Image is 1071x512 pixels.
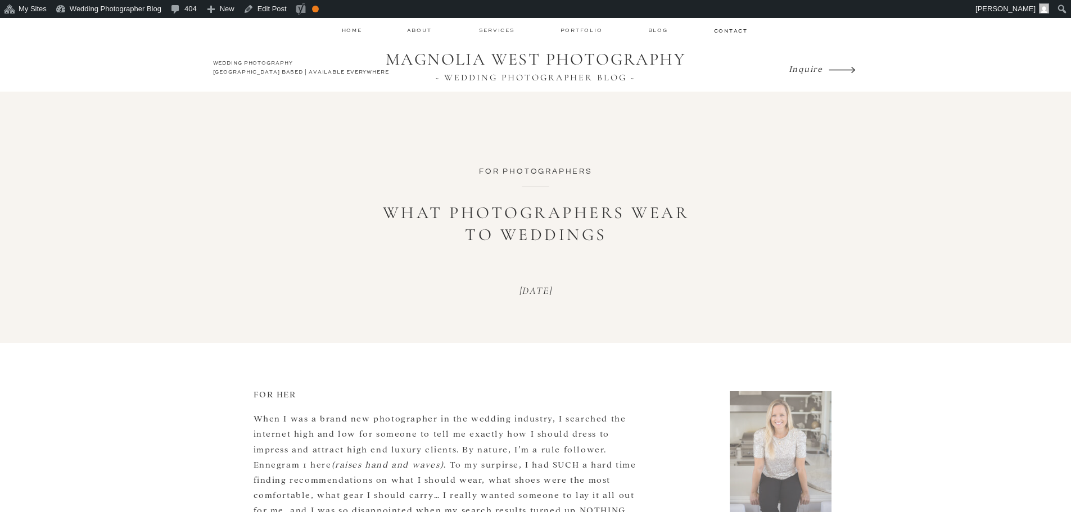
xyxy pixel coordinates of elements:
em: (raises hand and waves) [332,459,444,469]
a: ~ WEDDING PHOTOGRAPHER BLOG ~ [378,73,693,83]
h2: WEDDING PHOTOGRAPHY [GEOGRAPHIC_DATA] BASED | AVAILABLE EVERYWHERE [213,59,392,79]
a: For Photographers [479,167,593,175]
a: Portfolio [561,26,605,34]
i: Inquire [789,63,823,74]
h1: What Photographers Wear to Weddings [368,202,705,246]
a: Inquire [789,61,826,76]
p: [DATE] [466,285,606,297]
a: MAGNOLIA WEST PHOTOGRAPHY [378,49,693,71]
a: Blog [648,26,671,34]
a: WEDDING PHOTOGRAPHY[GEOGRAPHIC_DATA] BASED | AVAILABLE EVERYWHERE [213,59,392,79]
a: services [479,26,517,34]
a: contact [714,27,747,34]
p: FOR HER [254,386,647,401]
a: home [342,26,363,34]
div: OK [312,6,319,12]
span: [PERSON_NAME] [975,4,1036,13]
a: about [407,26,435,34]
